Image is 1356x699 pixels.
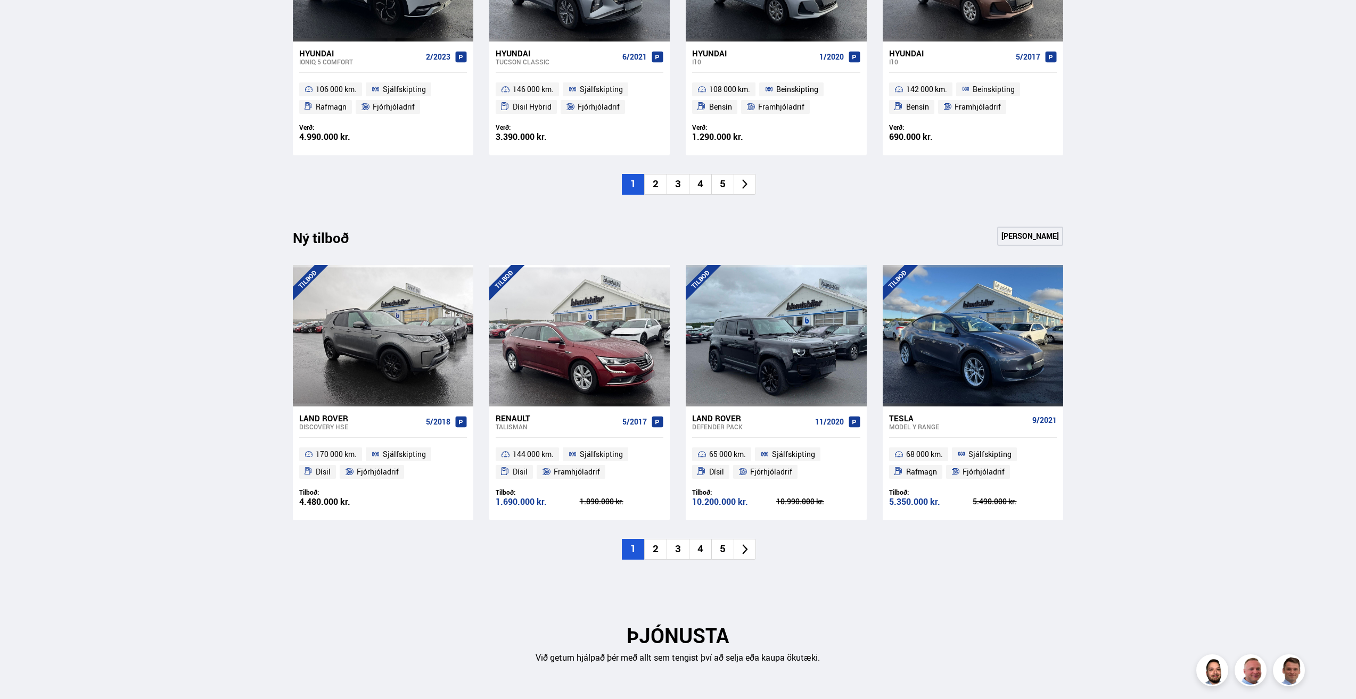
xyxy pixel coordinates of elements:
[426,418,450,426] span: 5/2018
[692,413,810,423] div: Land Rover
[383,448,426,461] span: Sjálfskipting
[299,497,383,506] div: 4.480.000 kr.
[692,58,815,65] div: i10
[316,101,347,113] span: Rafmagn
[513,101,552,113] span: Dísil Hybrid
[667,174,689,195] li: 3
[622,539,644,560] li: 1
[1198,656,1230,688] img: nhp88E3Fdnt1Opn2.png
[889,497,973,506] div: 5.350.000 kr.
[554,465,600,478] span: Framhjóladrif
[689,174,711,195] li: 4
[692,488,776,496] div: Tilboð:
[686,41,866,155] a: Hyundai i10 1/2020 108 000 km. Beinskipting Bensín Framhjóladrif Verð: 1.290.000 kr.
[644,539,667,560] li: 2
[622,174,644,195] li: 1
[383,83,426,96] span: Sjálfskipting
[580,83,623,96] span: Sjálfskipting
[1236,656,1268,688] img: siFngHWaQ9KaOqBr.png
[689,539,711,560] li: 4
[489,406,670,520] a: Renault Talisman 5/2017 144 000 km. Sjálfskipting Dísil Framhjóladrif Tilboð: 1.690.000 kr. 1.890...
[316,83,357,96] span: 106 000 km.
[955,101,1001,113] span: Framhjóladrif
[1032,416,1057,425] span: 9/2021
[709,83,750,96] span: 108 000 km.
[293,230,367,252] div: Ný tilboð
[711,539,734,560] li: 5
[815,418,844,426] span: 11/2020
[758,101,804,113] span: Framhjóladrif
[496,58,618,65] div: Tucson CLASSIC
[997,227,1063,246] a: [PERSON_NAME]
[489,41,670,155] a: Hyundai Tucson CLASSIC 6/2021 146 000 km. Sjálfskipting Dísil Hybrid Fjórhjóladrif Verð: 3.390.00...
[963,465,1005,478] span: Fjórhjóladrif
[906,83,947,96] span: 142 000 km.
[889,58,1012,65] div: i10
[513,448,554,461] span: 144 000 km.
[622,418,647,426] span: 5/2017
[496,423,618,430] div: Talisman
[889,123,973,131] div: Verð:
[496,132,580,142] div: 3.390.000 kr.
[580,498,664,505] div: 1.890.000 kr.
[709,101,732,113] span: Bensín
[692,123,776,131] div: Verð:
[968,448,1012,461] span: Sjálfskipting
[776,498,860,505] div: 10.990.000 kr.
[772,448,815,461] span: Sjálfskipting
[889,48,1012,58] div: Hyundai
[9,4,40,36] button: Opna LiveChat spjallviðmót
[889,423,1028,430] div: Model Y RANGE
[973,498,1057,505] div: 5.490.000 kr.
[889,488,973,496] div: Tilboð:
[906,465,937,478] span: Rafmagn
[293,41,473,155] a: Hyundai IONIQ 5 COMFORT 2/2023 106 000 km. Sjálfskipting Rafmagn Fjórhjóladrif Verð: 4.990.000 kr.
[578,101,620,113] span: Fjórhjóladrif
[709,465,724,478] span: Dísil
[316,465,331,478] span: Dísil
[622,53,647,61] span: 6/2021
[299,423,422,430] div: Discovery HSE
[513,465,528,478] span: Dísil
[496,488,580,496] div: Tilboð:
[299,48,422,58] div: Hyundai
[906,101,929,113] span: Bensín
[373,101,415,113] span: Fjórhjóladrif
[299,58,422,65] div: IONIQ 5 COMFORT
[667,539,689,560] li: 3
[496,123,580,131] div: Verð:
[776,83,818,96] span: Beinskipting
[973,83,1015,96] span: Beinskipting
[883,41,1063,155] a: Hyundai i10 5/2017 142 000 km. Beinskipting Bensín Framhjóladrif Verð: 690.000 kr.
[889,413,1028,423] div: Tesla
[293,406,473,520] a: Land Rover Discovery HSE 5/2018 170 000 km. Sjálfskipting Dísil Fjórhjóladrif Tilboð: 4.480.000 kr.
[496,48,618,58] div: Hyundai
[906,448,943,461] span: 68 000 km.
[496,497,580,506] div: 1.690.000 kr.
[299,488,383,496] div: Tilboð:
[819,53,844,61] span: 1/2020
[299,413,422,423] div: Land Rover
[692,132,776,142] div: 1.290.000 kr.
[496,413,618,423] div: Renault
[644,174,667,195] li: 2
[750,465,792,478] span: Fjórhjóladrif
[692,423,810,430] div: Defender PACK
[299,123,383,131] div: Verð:
[883,406,1063,520] a: Tesla Model Y RANGE 9/2021 68 000 km. Sjálfskipting Rafmagn Fjórhjóladrif Tilboð: 5.350.000 kr. 5...
[357,465,399,478] span: Fjórhjóladrif
[513,83,554,96] span: 146 000 km.
[889,132,973,142] div: 690.000 kr.
[1016,53,1040,61] span: 5/2017
[692,48,815,58] div: Hyundai
[299,132,383,142] div: 4.990.000 kr.
[293,652,1064,664] p: Við getum hjálpað þér með allt sem tengist því að selja eða kaupa ökutæki.
[316,448,357,461] span: 170 000 km.
[293,623,1064,647] h2: ÞJÓNUSTA
[711,174,734,195] li: 5
[1275,656,1306,688] img: FbJEzSuNWCJXmdc-.webp
[686,406,866,520] a: Land Rover Defender PACK 11/2020 65 000 km. Sjálfskipting Dísil Fjórhjóladrif Tilboð: 10.200.000 ...
[426,53,450,61] span: 2/2023
[580,448,623,461] span: Sjálfskipting
[709,448,746,461] span: 65 000 km.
